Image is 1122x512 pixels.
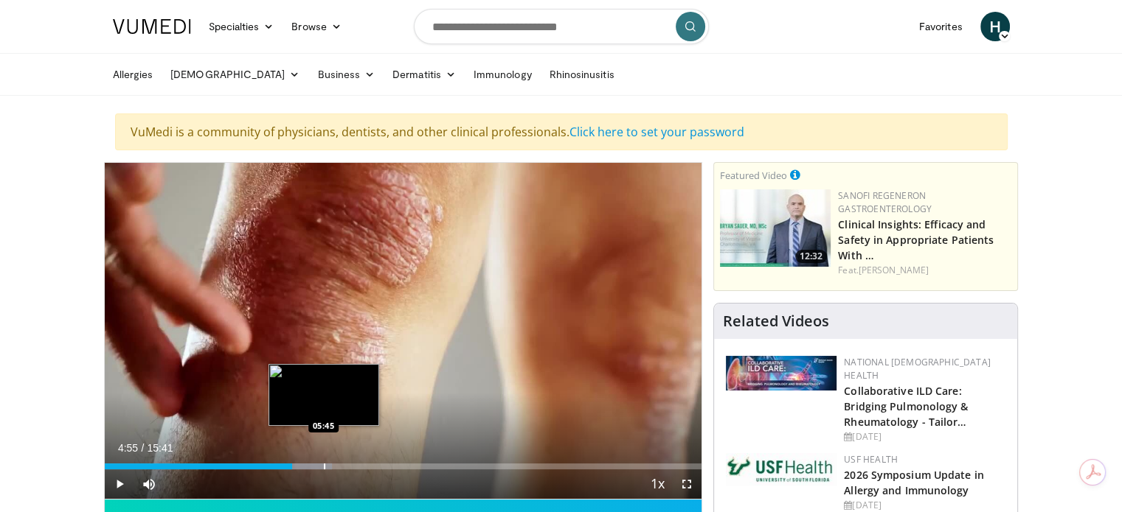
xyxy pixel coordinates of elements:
[723,312,829,330] h4: Related Videos
[720,189,831,267] img: bf9ce42c-6823-4735-9d6f-bc9dbebbcf2c.png.150x105_q85_crop-smart_upscale.jpg
[844,453,898,466] a: USF Health
[115,113,1008,150] div: VuMedi is a community of physicians, dentists, and other clinical professionals.
[643,469,672,499] button: Playback Rate
[720,169,787,182] small: Featured Video
[569,124,744,140] a: Click here to set your password
[118,442,138,454] span: 4:55
[105,463,702,469] div: Progress Bar
[147,442,173,454] span: 15:41
[142,442,145,454] span: /
[910,12,972,41] a: Favorites
[105,163,702,499] video-js: Video Player
[465,60,541,89] a: Immunology
[104,60,162,89] a: Allergies
[844,356,991,382] a: National [DEMOGRAPHIC_DATA] Health
[200,12,283,41] a: Specialties
[980,12,1010,41] a: H
[844,384,968,429] a: Collaborative ILD Care: Bridging Pulmonology & Rheumatology - Tailor…
[726,356,837,390] img: 7e341e47-e122-4d5e-9c74-d0a8aaff5d49.jpg.150x105_q85_autocrop_double_scale_upscale_version-0.2.jpg
[105,469,134,499] button: Play
[838,217,994,262] a: Clinical Insights: Efficacy and Safety in Appropriate Patients With …
[859,264,929,276] a: [PERSON_NAME]
[384,60,465,89] a: Dermatitis
[162,60,308,89] a: [DEMOGRAPHIC_DATA]
[844,468,983,497] a: 2026 Symposium Update in Allergy and Immunology
[795,250,827,263] span: 12:32
[838,189,932,215] a: Sanofi Regeneron Gastroenterology
[113,19,191,34] img: VuMedi Logo
[308,60,384,89] a: Business
[838,264,1011,277] div: Feat.
[134,469,164,499] button: Mute
[283,12,350,41] a: Browse
[672,469,702,499] button: Fullscreen
[726,453,837,485] img: 6ba8804a-8538-4002-95e7-a8f8012d4a11.png.150x105_q85_autocrop_double_scale_upscale_version-0.2.jpg
[720,189,831,267] a: 12:32
[269,364,379,426] img: image.jpeg
[844,499,1005,512] div: [DATE]
[541,60,623,89] a: Rhinosinusitis
[414,9,709,44] input: Search topics, interventions
[844,430,1005,443] div: [DATE]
